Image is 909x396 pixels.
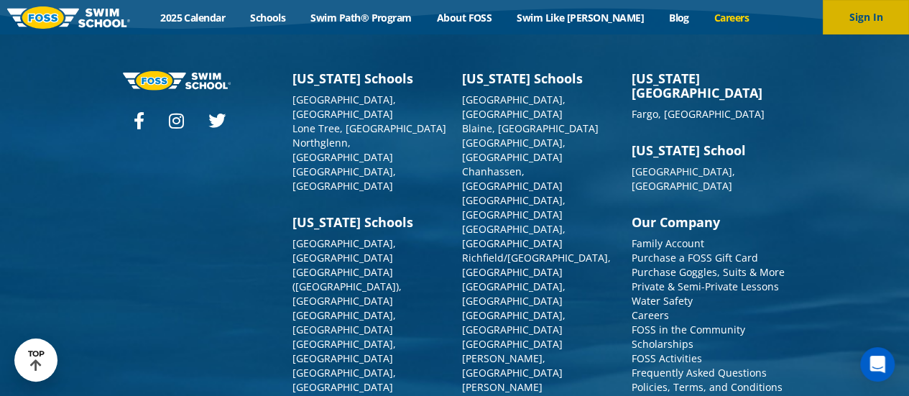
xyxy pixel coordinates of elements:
[632,351,702,365] a: FOSS Activities
[632,265,785,279] a: Purchase Goggles, Suits & More
[632,251,758,264] a: Purchase a FOSS Gift Card
[462,193,566,221] a: [GEOGRAPHIC_DATA], [GEOGRAPHIC_DATA]
[7,6,130,29] img: FOSS Swim School Logo
[298,11,424,24] a: Swim Path® Program
[701,11,761,24] a: Careers
[462,121,599,135] a: Blaine, [GEOGRAPHIC_DATA]
[292,71,448,86] h3: [US_STATE] Schools
[462,251,611,279] a: Richfield/[GEOGRAPHIC_DATA], [GEOGRAPHIC_DATA]
[462,280,566,308] a: [GEOGRAPHIC_DATA], [GEOGRAPHIC_DATA]
[860,347,895,382] div: Open Intercom Messenger
[632,337,693,351] a: Scholarships
[292,337,396,365] a: [GEOGRAPHIC_DATA], [GEOGRAPHIC_DATA]
[462,93,566,121] a: [GEOGRAPHIC_DATA], [GEOGRAPHIC_DATA]
[632,165,735,193] a: [GEOGRAPHIC_DATA], [GEOGRAPHIC_DATA]
[632,107,765,121] a: Fargo, [GEOGRAPHIC_DATA]
[656,11,701,24] a: Blog
[632,143,787,157] h3: [US_STATE] School
[504,11,657,24] a: Swim Like [PERSON_NAME]
[632,323,745,336] a: FOSS in the Community
[28,349,45,372] div: TOP
[292,366,396,394] a: [GEOGRAPHIC_DATA], [GEOGRAPHIC_DATA]
[462,337,563,379] a: [GEOGRAPHIC_DATA][PERSON_NAME], [GEOGRAPHIC_DATA]
[632,294,693,308] a: Water Safety
[462,165,563,193] a: Chanhassen, [GEOGRAPHIC_DATA]
[292,265,402,308] a: [GEOGRAPHIC_DATA] ([GEOGRAPHIC_DATA]), [GEOGRAPHIC_DATA]
[292,215,448,229] h3: [US_STATE] Schools
[462,136,566,164] a: [GEOGRAPHIC_DATA], [GEOGRAPHIC_DATA]
[424,11,504,24] a: About FOSS
[292,236,396,264] a: [GEOGRAPHIC_DATA], [GEOGRAPHIC_DATA]
[123,71,231,91] img: Foss-logo-horizontal-white.svg
[632,71,787,100] h3: [US_STATE][GEOGRAPHIC_DATA]
[462,222,566,250] a: [GEOGRAPHIC_DATA], [GEOGRAPHIC_DATA]
[632,280,779,293] a: Private & Semi-Private Lessons
[292,93,396,121] a: [GEOGRAPHIC_DATA], [GEOGRAPHIC_DATA]
[632,308,669,322] a: Careers
[632,215,787,229] h3: Our Company
[632,380,783,394] a: Policies, Terms, and Conditions
[148,11,238,24] a: 2025 Calendar
[632,236,704,250] a: Family Account
[292,136,393,164] a: Northglenn, [GEOGRAPHIC_DATA]
[238,11,298,24] a: Schools
[292,165,396,193] a: [GEOGRAPHIC_DATA], [GEOGRAPHIC_DATA]
[462,71,617,86] h3: [US_STATE] Schools
[292,121,446,135] a: Lone Tree, [GEOGRAPHIC_DATA]
[632,366,767,379] a: Frequently Asked Questions
[292,308,396,336] a: [GEOGRAPHIC_DATA], [GEOGRAPHIC_DATA]
[462,308,566,336] a: [GEOGRAPHIC_DATA], [GEOGRAPHIC_DATA]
